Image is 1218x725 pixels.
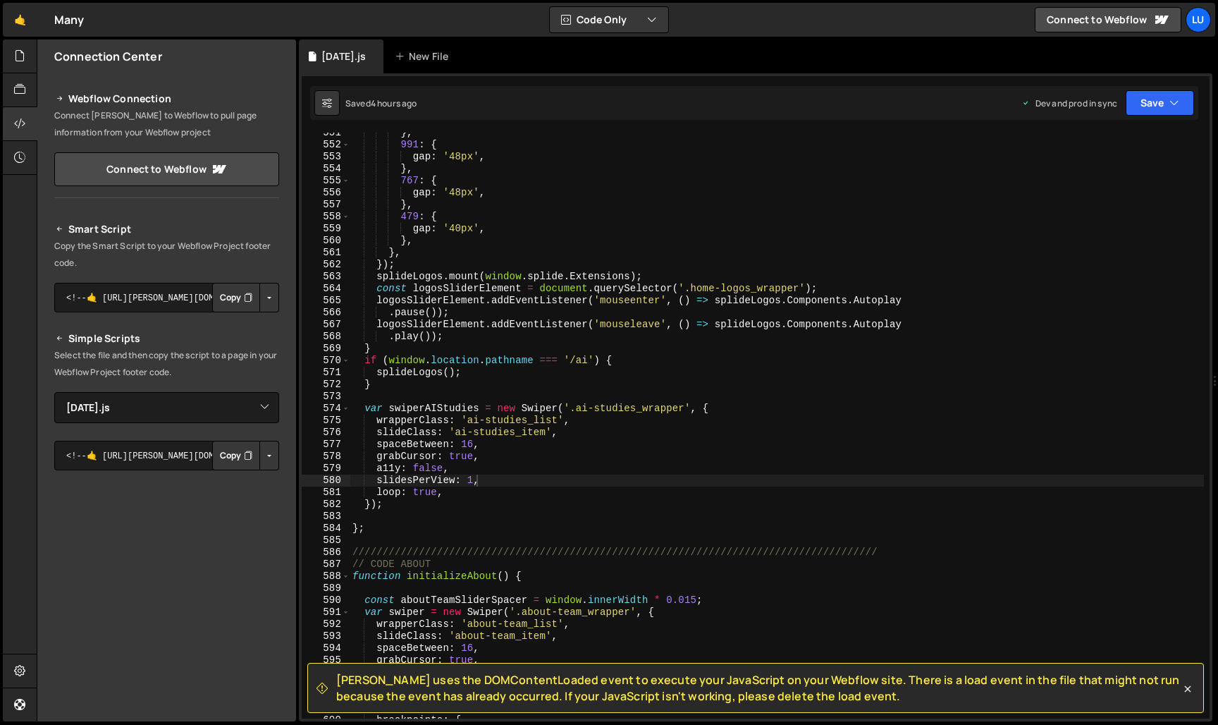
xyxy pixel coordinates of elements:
div: 582 [302,499,350,511]
div: 571 [302,367,350,379]
div: Dev and prod in sync [1021,97,1117,109]
div: 573 [302,391,350,403]
div: 553 [302,151,350,163]
div: 588 [302,571,350,583]
div: 569 [302,343,350,355]
div: 584 [302,523,350,535]
div: 561 [302,247,350,259]
a: 🤙 [3,3,37,37]
div: 578 [302,451,350,463]
div: 576 [302,427,350,439]
div: 597 [302,678,350,690]
div: 555 [302,175,350,187]
div: 583 [302,511,350,523]
div: 552 [302,139,350,151]
button: Copy [212,441,260,470]
h2: Smart Script [54,221,279,238]
p: Copy the Smart Script to your Webflow Project footer code. [54,238,279,272]
p: Connect [PERSON_NAME] to Webflow to pull page information from your Webflow project [54,107,279,141]
div: 560 [302,235,350,247]
div: 581 [302,487,350,499]
button: Code Only [550,7,668,32]
div: 577 [302,439,350,451]
textarea: <!--🤙 [URL][PERSON_NAME][DOMAIN_NAME]> <script>document.addEventListener("DOMContentLoaded", func... [54,441,279,470]
div: 593 [302,630,350,642]
div: 587 [302,559,350,571]
div: 556 [302,187,350,199]
div: 580 [302,475,350,487]
div: 579 [302,463,350,475]
div: 4 hours ago [371,97,417,109]
div: 589 [302,583,350,595]
div: 568 [302,331,350,343]
div: 594 [302,642,350,654]
div: Button group with nested dropdown [212,283,279,312]
div: 558 [302,211,350,223]
div: 559 [302,223,350,235]
h2: Simple Scripts [54,330,279,347]
h2: Connection Center [54,49,162,64]
button: Copy [212,283,260,312]
iframe: YouTube video player [54,494,281,621]
p: Select the file and then copy the script to a page in your Webflow Project footer code. [54,347,279,381]
div: 592 [302,619,350,630]
textarea: <!--🤙 [URL][PERSON_NAME][DOMAIN_NAME]> <script>document.addEventListener("DOMContentLoaded", func... [54,283,279,312]
div: 567 [302,319,350,331]
button: Save [1126,90,1194,116]
span: [PERSON_NAME] uses the DOMContentLoaded event to execute your JavaScript on your Webflow site. Th... [336,672,1181,704]
div: 591 [302,607,350,619]
div: 599 [302,702,350,714]
div: 596 [302,666,350,678]
div: 566 [302,307,350,319]
div: [DATE].js [321,49,366,63]
a: Lu [1186,7,1211,32]
a: Connect to Webflow [1035,7,1181,32]
div: 554 [302,163,350,175]
div: 574 [302,403,350,415]
div: 575 [302,415,350,427]
div: 585 [302,535,350,547]
div: Saved [345,97,417,109]
a: Connect to Webflow [54,152,279,186]
div: 598 [302,690,350,702]
div: 557 [302,199,350,211]
div: 595 [302,654,350,666]
div: 570 [302,355,350,367]
div: 590 [302,595,350,607]
div: 572 [302,379,350,391]
div: 562 [302,259,350,271]
div: New File [395,49,454,63]
div: Many [54,11,85,28]
div: 551 [302,127,350,139]
div: 565 [302,295,350,307]
div: 586 [302,547,350,559]
div: 563 [302,271,350,283]
h2: Webflow Connection [54,90,279,107]
div: Button group with nested dropdown [212,441,279,470]
div: 564 [302,283,350,295]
